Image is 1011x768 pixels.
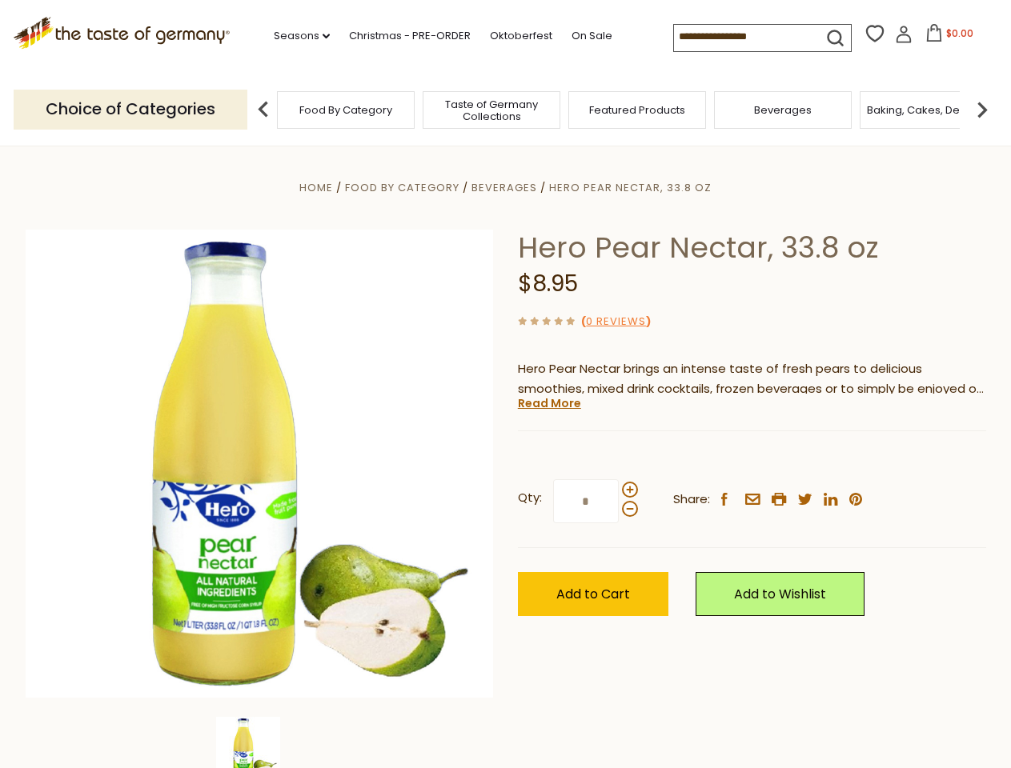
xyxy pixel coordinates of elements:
[349,27,471,45] a: Christmas - PRE-ORDER
[754,104,812,116] a: Beverages
[518,268,578,299] span: $8.95
[549,180,712,195] a: Hero Pear Nectar, 33.8 oz
[696,572,865,616] a: Add to Wishlist
[518,488,542,508] strong: Qty:
[518,572,668,616] button: Add to Cart
[916,24,984,48] button: $0.00
[586,314,646,330] a: 0 Reviews
[490,27,552,45] a: Oktoberfest
[26,230,494,698] img: Hero Pear Nectar, 33.8 oz
[589,104,685,116] a: Featured Products
[345,180,459,195] a: Food By Category
[556,585,630,603] span: Add to Cart
[299,104,392,116] a: Food By Category
[572,27,612,45] a: On Sale
[471,180,537,195] a: Beverages
[966,94,998,126] img: next arrow
[867,104,991,116] a: Baking, Cakes, Desserts
[518,395,581,411] a: Read More
[247,94,279,126] img: previous arrow
[673,490,710,510] span: Share:
[427,98,556,122] a: Taste of Germany Collections
[946,26,973,40] span: $0.00
[518,230,986,266] h1: Hero Pear Nectar, 33.8 oz
[299,180,333,195] a: Home
[274,27,330,45] a: Seasons
[518,359,986,399] p: Hero Pear Nectar brings an intense taste of fresh pears to delicious smoothies, mixed drink cockt...
[14,90,247,129] p: Choice of Categories
[581,314,651,329] span: ( )
[553,479,619,523] input: Qty:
